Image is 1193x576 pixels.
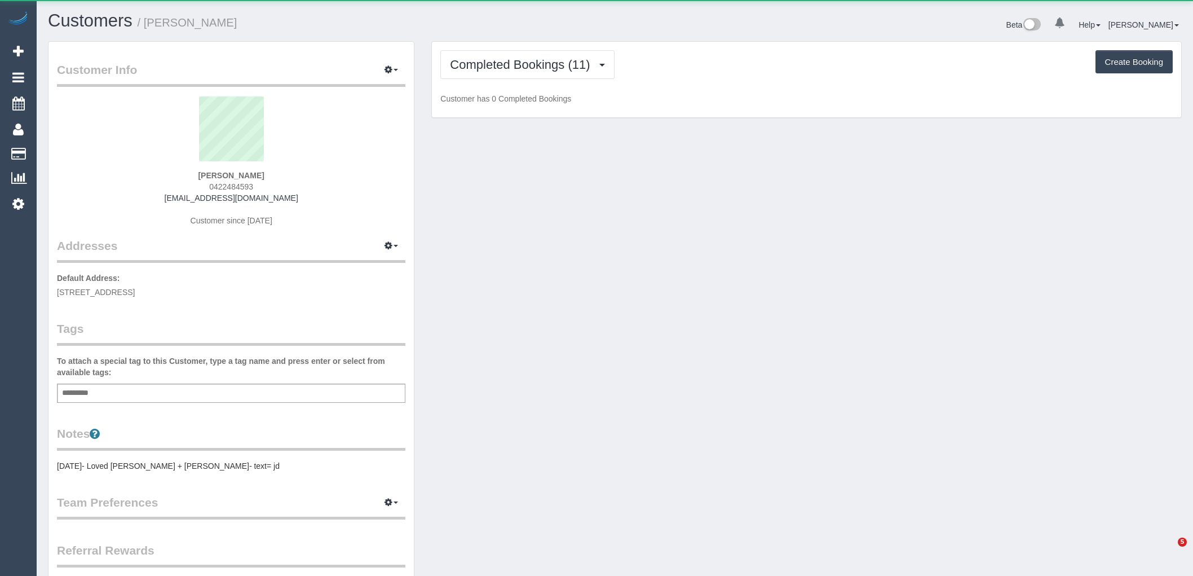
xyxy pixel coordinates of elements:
[57,320,405,346] legend: Tags
[440,50,614,79] button: Completed Bookings (11)
[165,194,298,203] a: [EMAIL_ADDRESS][DOMAIN_NAME]
[1079,20,1101,29] a: Help
[1155,538,1182,565] iframe: Intercom live chat
[440,93,1173,104] p: Customer has 0 Completed Bookings
[57,61,405,87] legend: Customer Info
[1006,20,1041,29] a: Beta
[48,11,132,30] a: Customers
[57,355,405,378] label: To attach a special tag to this Customer, type a tag name and press enter or select from availabl...
[1022,18,1041,33] img: New interface
[209,182,253,191] span: 0422484593
[450,58,595,72] span: Completed Bookings (11)
[7,11,29,27] img: Automaid Logo
[1095,50,1173,74] button: Create Booking
[191,216,272,225] span: Customer since [DATE]
[57,494,405,520] legend: Team Preferences
[57,272,120,284] label: Default Address:
[57,425,405,451] legend: Notes
[1178,538,1187,547] span: 5
[138,16,237,29] small: / [PERSON_NAME]
[57,288,135,297] span: [STREET_ADDRESS]
[1108,20,1179,29] a: [PERSON_NAME]
[57,542,405,568] legend: Referral Rewards
[198,171,264,180] strong: [PERSON_NAME]
[57,460,405,472] pre: [DATE]- Loved [PERSON_NAME] + [PERSON_NAME]- text= jd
